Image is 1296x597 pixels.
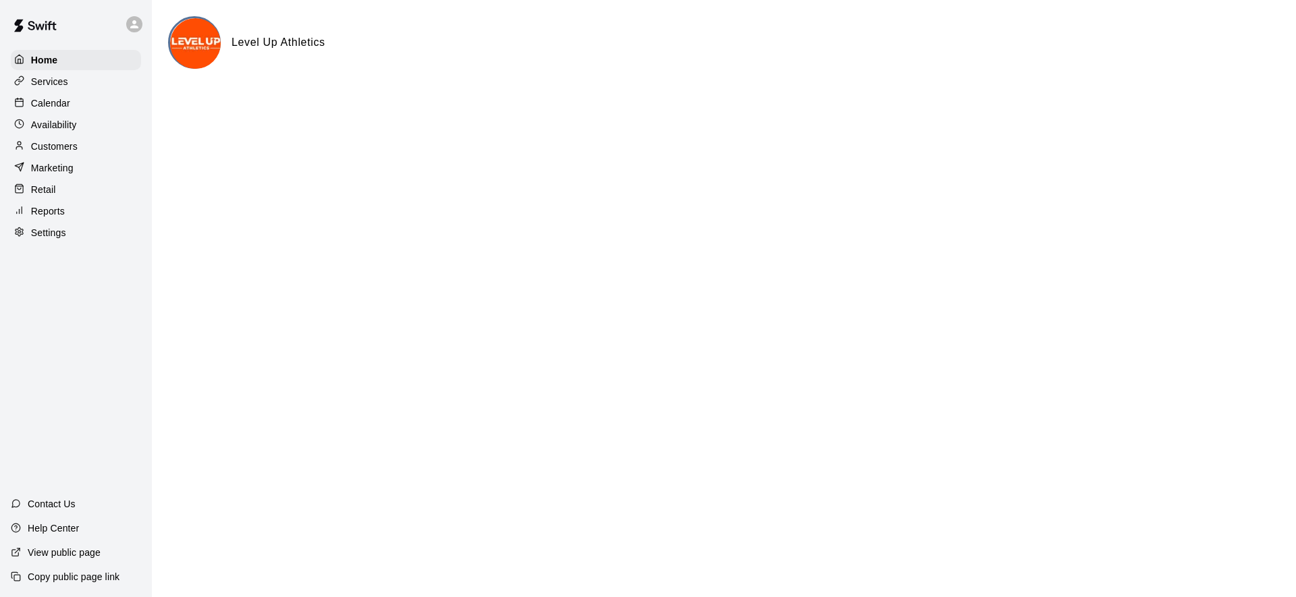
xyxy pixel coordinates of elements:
[11,115,141,135] a: Availability
[31,226,66,239] p: Settings
[28,546,101,559] p: View public page
[11,136,141,157] a: Customers
[11,72,141,92] a: Services
[11,93,141,113] a: Calendar
[28,521,79,535] p: Help Center
[31,118,77,132] p: Availability
[232,34,325,51] h6: Level Up Athletics
[31,96,70,110] p: Calendar
[11,50,141,70] a: Home
[28,570,119,584] p: Copy public page link
[31,161,74,175] p: Marketing
[170,18,221,69] img: Level Up Athletics logo
[31,53,58,67] p: Home
[31,204,65,218] p: Reports
[31,140,78,153] p: Customers
[31,75,68,88] p: Services
[11,158,141,178] a: Marketing
[11,223,141,243] a: Settings
[31,183,56,196] p: Retail
[11,179,141,200] a: Retail
[28,497,76,511] p: Contact Us
[11,201,141,221] a: Reports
